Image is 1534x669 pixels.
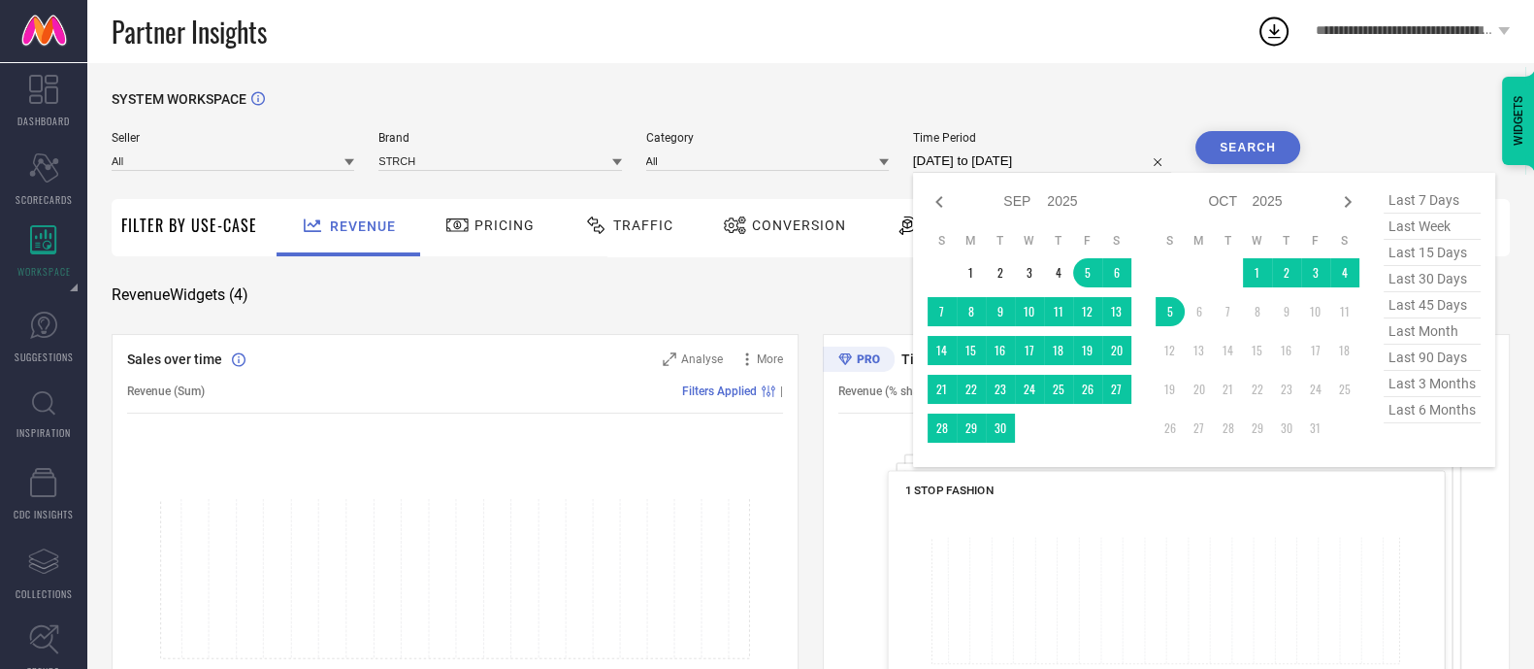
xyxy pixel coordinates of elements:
span: Filter By Use-Case [121,214,257,237]
th: Monday [957,233,986,249]
span: | [780,385,783,398]
td: Thu Oct 16 2025 [1272,336,1301,365]
td: Thu Oct 02 2025 [1272,258,1301,287]
th: Friday [1073,233,1102,249]
td: Wed Sep 17 2025 [1015,336,1044,365]
span: WORKSPACE [17,264,71,279]
th: Wednesday [1015,233,1044,249]
span: last 7 days [1384,187,1481,214]
td: Thu Sep 04 2025 [1044,258,1073,287]
span: last 45 days [1384,292,1481,318]
td: Thu Oct 30 2025 [1272,414,1301,443]
td: Thu Oct 09 2025 [1272,297,1301,326]
span: More [757,352,783,366]
td: Sat Oct 18 2025 [1330,336,1359,365]
span: Filters Applied [682,385,757,398]
td: Fri Oct 03 2025 [1301,258,1330,287]
span: SCORECARDS [16,192,73,207]
div: Open download list [1257,14,1291,49]
td: Mon Oct 27 2025 [1185,414,1214,443]
div: Next month [1336,190,1359,214]
td: Fri Oct 17 2025 [1301,336,1330,365]
div: Previous month [928,190,951,214]
th: Monday [1185,233,1214,249]
td: Fri Oct 10 2025 [1301,297,1330,326]
th: Sunday [928,233,957,249]
td: Thu Sep 11 2025 [1044,297,1073,326]
svg: Zoom [663,352,676,366]
th: Thursday [1272,233,1301,249]
th: Tuesday [986,233,1015,249]
td: Wed Oct 22 2025 [1243,375,1272,404]
td: Sun Sep 07 2025 [928,297,957,326]
th: Saturday [1102,233,1131,249]
td: Mon Sep 08 2025 [957,297,986,326]
th: Sunday [1156,233,1185,249]
td: Wed Sep 24 2025 [1015,375,1044,404]
span: DASHBOARD [17,114,70,128]
td: Mon Oct 20 2025 [1185,375,1214,404]
div: Premium [823,347,895,376]
td: Fri Sep 05 2025 [1073,258,1102,287]
span: Partner Insights [112,12,267,51]
span: Sales over time [127,351,222,367]
td: Fri Sep 26 2025 [1073,375,1102,404]
span: CDC INSIGHTS [14,507,74,521]
td: Sat Sep 27 2025 [1102,375,1131,404]
span: Revenue [330,218,396,234]
td: Wed Oct 08 2025 [1243,297,1272,326]
span: Category [646,131,889,145]
th: Friday [1301,233,1330,249]
td: Fri Oct 31 2025 [1301,414,1330,443]
span: Revenue (Sum) [127,385,205,398]
td: Sun Sep 21 2025 [928,375,957,404]
td: Mon Sep 22 2025 [957,375,986,404]
span: last week [1384,214,1481,240]
td: Tue Oct 14 2025 [1214,336,1243,365]
span: Revenue Widgets ( 4 ) [112,285,248,305]
td: Sat Oct 11 2025 [1330,297,1359,326]
span: last 90 days [1384,345,1481,371]
span: Pricing [474,217,535,233]
td: Sat Oct 25 2025 [1330,375,1359,404]
button: Search [1195,131,1300,164]
td: Sun Oct 26 2025 [1156,414,1185,443]
th: Thursday [1044,233,1073,249]
span: 1 STOP FASHION [905,484,995,497]
span: Traffic [613,217,673,233]
span: COLLECTIONS [16,586,73,601]
span: last 6 months [1384,397,1481,423]
span: last month [1384,318,1481,345]
td: Tue Sep 09 2025 [986,297,1015,326]
td: Thu Sep 25 2025 [1044,375,1073,404]
span: Analyse [681,352,723,366]
span: INSPIRATION [16,425,71,440]
td: Sat Sep 20 2025 [1102,336,1131,365]
td: Fri Oct 24 2025 [1301,375,1330,404]
td: Sun Oct 05 2025 [1156,297,1185,326]
th: Saturday [1330,233,1359,249]
td: Sat Sep 13 2025 [1102,297,1131,326]
th: Wednesday [1243,233,1272,249]
span: Tier Wise Transactions [901,351,1044,367]
td: Wed Sep 03 2025 [1015,258,1044,287]
td: Wed Oct 01 2025 [1243,258,1272,287]
td: Thu Oct 23 2025 [1272,375,1301,404]
span: SYSTEM WORKSPACE [112,91,246,107]
span: Revenue (% share) [838,385,933,398]
td: Sun Oct 19 2025 [1156,375,1185,404]
td: Wed Oct 15 2025 [1243,336,1272,365]
span: Seller [112,131,354,145]
td: Tue Sep 02 2025 [986,258,1015,287]
td: Tue Oct 07 2025 [1214,297,1243,326]
td: Tue Sep 16 2025 [986,336,1015,365]
td: Fri Sep 19 2025 [1073,336,1102,365]
input: Select time period [913,150,1171,173]
span: last 30 days [1384,266,1481,292]
td: Tue Sep 23 2025 [986,375,1015,404]
td: Tue Oct 21 2025 [1214,375,1243,404]
td: Mon Oct 06 2025 [1185,297,1214,326]
span: Brand [378,131,621,145]
span: SUGGESTIONS [15,350,74,364]
td: Tue Oct 28 2025 [1214,414,1243,443]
